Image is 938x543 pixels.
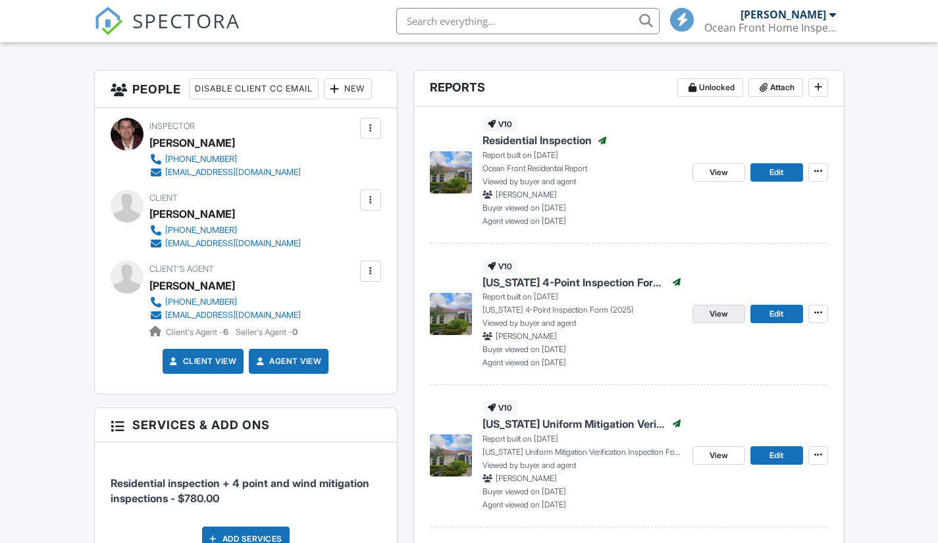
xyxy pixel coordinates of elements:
img: The Best Home Inspection Software - Spectora [94,7,123,36]
div: [EMAIL_ADDRESS][DOMAIN_NAME] [165,310,301,321]
a: [EMAIL_ADDRESS][DOMAIN_NAME] [149,237,301,250]
h3: People [95,70,397,108]
div: Disable Client CC Email [189,78,319,99]
strong: 6 [223,327,228,337]
span: Seller's Agent - [236,327,298,337]
h3: Services & Add ons [95,408,397,442]
span: SPECTORA [132,7,240,34]
div: New [324,78,372,99]
span: Client's Agent [149,264,214,274]
a: [PHONE_NUMBER] [149,296,301,309]
a: [EMAIL_ADDRESS][DOMAIN_NAME] [149,166,301,179]
span: Residential inspection + 4 point and wind mitigation inspections - $780.00 [111,477,369,504]
div: Ocean Front Home Inspection LLC [704,21,836,34]
a: [PERSON_NAME] [149,276,235,296]
li: Manual fee: Residential inspection + 4 point and wind mitigation inspections [111,452,381,516]
div: [PERSON_NAME] [149,204,235,224]
input: Search everything... [396,8,660,34]
div: [PHONE_NUMBER] [165,297,237,307]
a: [PHONE_NUMBER] [149,224,301,237]
span: Inspector [149,121,195,131]
a: [EMAIL_ADDRESS][DOMAIN_NAME] [149,309,301,322]
div: [PERSON_NAME] [149,133,235,153]
div: [PERSON_NAME] [741,8,826,21]
a: [PHONE_NUMBER] [149,153,301,166]
div: [EMAIL_ADDRESS][DOMAIN_NAME] [165,238,301,249]
strong: 0 [292,327,298,337]
span: Client [149,193,178,203]
div: [EMAIL_ADDRESS][DOMAIN_NAME] [165,167,301,178]
a: SPECTORA [94,18,240,45]
div: [PHONE_NUMBER] [165,154,237,165]
a: Client View [167,355,237,368]
a: Agent View [253,355,321,368]
div: [PHONE_NUMBER] [165,225,237,236]
span: Client's Agent - [166,327,230,337]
